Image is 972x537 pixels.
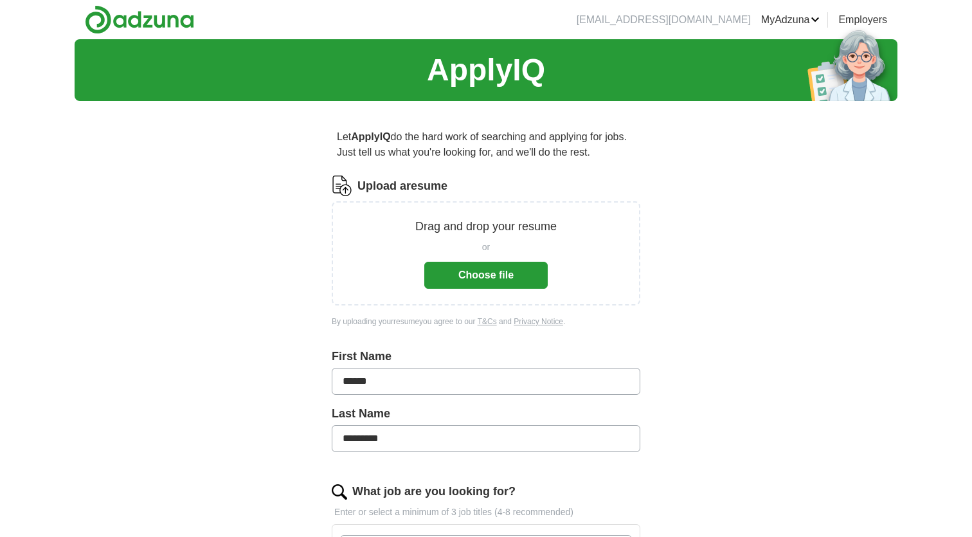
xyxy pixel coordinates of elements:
p: Enter or select a minimum of 3 job titles (4-8 recommended) [332,505,640,519]
h1: ApplyIQ [427,47,545,93]
label: Upload a resume [357,177,447,195]
div: By uploading your resume you agree to our and . [332,316,640,327]
a: T&Cs [478,317,497,326]
img: Adzuna logo [85,5,194,34]
a: MyAdzuna [761,12,820,28]
p: Drag and drop your resume [415,218,557,235]
label: What job are you looking for? [352,483,516,500]
button: Choose file [424,262,548,289]
label: First Name [332,348,640,365]
a: Privacy Notice [514,317,563,326]
img: CV Icon [332,176,352,196]
img: search.png [332,484,347,500]
p: Let do the hard work of searching and applying for jobs. Just tell us what you're looking for, an... [332,124,640,165]
a: Employers [838,12,887,28]
label: Last Name [332,405,640,423]
span: or [482,241,490,254]
strong: ApplyIQ [351,131,390,142]
li: [EMAIL_ADDRESS][DOMAIN_NAME] [577,12,751,28]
